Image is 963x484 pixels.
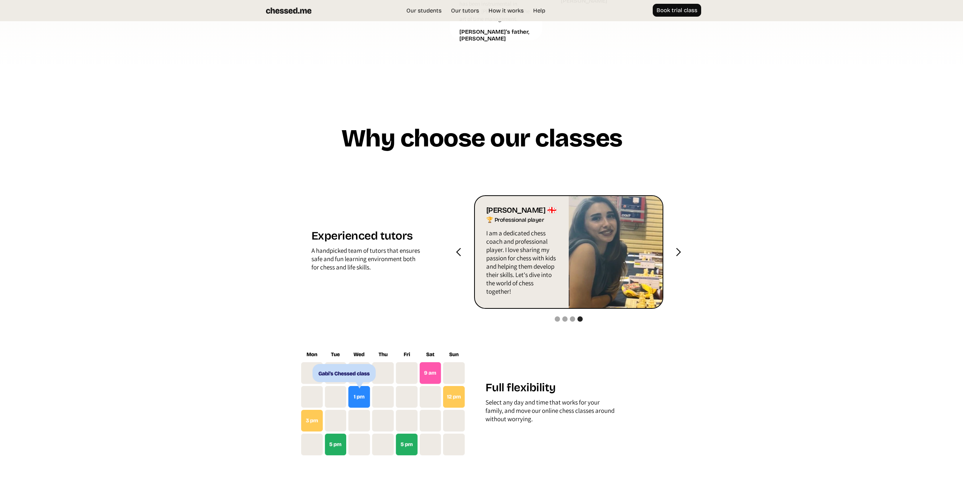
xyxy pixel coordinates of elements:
[474,195,663,309] div: 4 of 4
[485,398,618,427] div: Select any day and time that works for your family, and move our online chess classes around with...
[486,215,559,225] div: 🏆 Professional player
[486,229,559,299] p: I am a dedicated chess coach and professional player. I love sharing my passion for chess with ki...
[485,7,527,14] a: How it works
[444,195,474,309] div: previous slide
[341,125,622,157] h1: Why choose our classes
[403,7,445,14] a: Our students
[555,316,560,322] div: Show slide 1 of 4
[474,195,663,309] div: carousel
[653,4,701,17] a: Book trial class
[485,381,618,398] h1: Full flexibility
[459,28,536,42] div: [PERSON_NAME]’s father, [PERSON_NAME]
[311,246,420,275] div: A handpicked team of tutors that ensures safe and fun learning environment both for chess and lif...
[562,316,568,322] div: Show slide 2 of 4
[663,195,694,309] div: next slide
[447,7,483,14] a: Our tutors
[570,316,575,322] div: Show slide 3 of 4
[486,205,559,215] div: [PERSON_NAME] 🇬🇪
[311,229,420,246] h1: Experienced tutors
[577,316,583,322] div: Show slide 4 of 4
[529,7,549,14] a: Help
